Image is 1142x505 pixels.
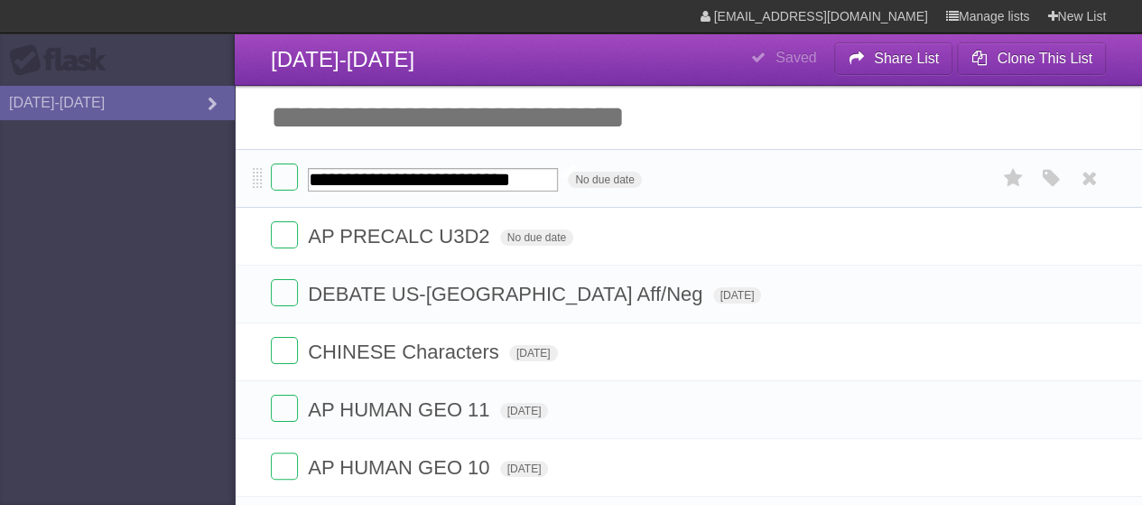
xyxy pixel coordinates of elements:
span: CHINESE Characters [308,341,504,363]
label: Done [271,395,298,422]
label: Done [271,337,298,364]
b: Share List [874,51,939,66]
span: AP HUMAN GEO 11 [308,398,494,421]
div: Flask [9,44,117,77]
button: Clone This List [957,42,1106,75]
span: AP HUMAN GEO 10 [308,456,494,479]
span: [DATE] [500,403,549,419]
label: Done [271,279,298,306]
label: Done [271,164,298,191]
b: Clone This List [997,51,1092,66]
span: DEBATE US-[GEOGRAPHIC_DATA] Aff/Neg [308,283,707,305]
label: Star task [996,164,1030,193]
span: [DATE]-[DATE] [271,47,414,71]
button: Share List [834,42,953,75]
span: AP PRECALC U3D2 [308,225,494,248]
span: [DATE] [509,345,558,361]
label: Done [271,221,298,248]
label: Done [271,453,298,480]
span: [DATE] [713,287,762,304]
b: Saved [775,50,816,65]
span: [DATE] [500,461,549,477]
span: No due date [500,229,573,246]
span: No due date [568,172,641,188]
